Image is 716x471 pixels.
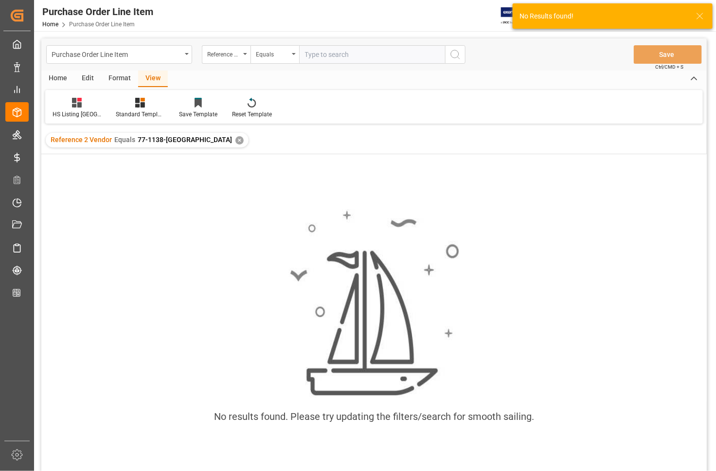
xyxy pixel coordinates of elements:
[42,21,58,28] a: Home
[501,7,535,24] img: Exertis%20JAM%20-%20Email%20Logo.jpg_1722504956.jpg
[116,110,164,119] div: Standard Templates
[42,4,153,19] div: Purchase Order Line Item
[138,71,168,87] div: View
[41,71,74,87] div: Home
[214,409,534,424] div: No results found. Please try updating the filters/search for smooth sailing.
[445,45,465,64] button: search button
[289,209,459,398] img: smooth_sailing.jpeg
[74,71,101,87] div: Edit
[202,45,251,64] button: open menu
[101,71,138,87] div: Format
[299,45,445,64] input: Type to search
[114,136,135,144] span: Equals
[46,45,192,64] button: open menu
[655,63,683,71] span: Ctrl/CMD + S
[53,110,101,119] div: HS Listing [GEOGRAPHIC_DATA]
[138,136,232,144] span: 77-1138-[GEOGRAPHIC_DATA]
[179,110,217,119] div: Save Template
[251,45,299,64] button: open menu
[232,110,272,119] div: Reset Template
[52,48,181,60] div: Purchase Order Line Item
[51,136,112,144] span: Reference 2 Vendor
[256,48,289,59] div: Equals
[235,136,244,145] div: ✕
[519,11,687,21] div: No Results found!
[207,48,240,59] div: Reference 2 Vendor
[634,45,702,64] button: Save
